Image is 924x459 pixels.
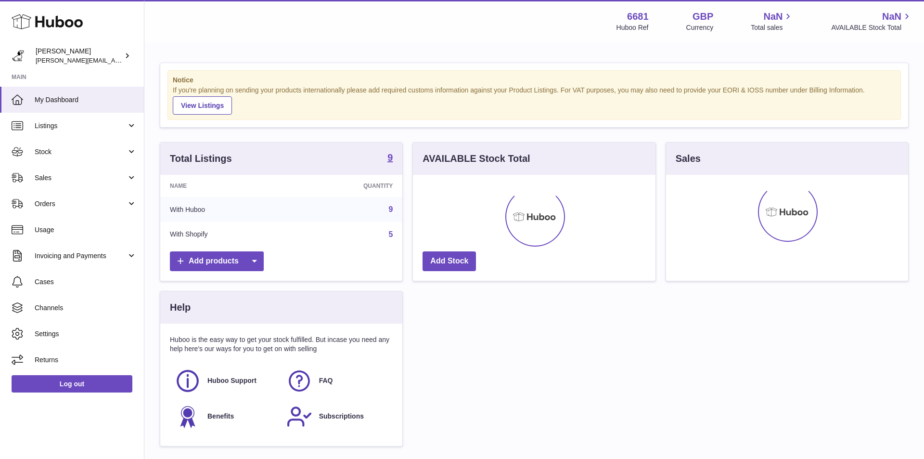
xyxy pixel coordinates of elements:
span: Stock [35,147,127,157]
a: Benefits [175,404,277,430]
span: NaN [882,10,901,23]
a: Subscriptions [286,404,388,430]
span: FAQ [319,376,333,385]
a: 9 [387,153,393,164]
a: Add products [170,251,264,271]
p: Huboo is the easy way to get your stock fulfilled. But incase you need any help here's our ways f... [170,335,393,354]
a: View Listings [173,96,232,115]
th: Quantity [291,175,402,197]
span: [PERSON_NAME][EMAIL_ADDRESS][DOMAIN_NAME] [36,56,193,64]
span: NaN [763,10,783,23]
span: Channels [35,303,137,313]
a: FAQ [286,368,388,394]
span: Subscriptions [319,412,364,421]
a: 5 [388,230,393,238]
span: AVAILABLE Stock Total [831,23,912,32]
a: Log out [12,375,132,393]
a: NaN AVAILABLE Stock Total [831,10,912,32]
strong: GBP [693,10,713,23]
span: Total sales [751,23,794,32]
span: Cases [35,277,137,287]
div: Huboo Ref [616,23,649,32]
h3: Sales [676,152,701,165]
div: Currency [686,23,714,32]
div: If you're planning on sending your products internationally please add required customs informati... [173,86,896,115]
a: Add Stock [423,251,476,271]
span: Settings [35,329,137,339]
span: Benefits [207,412,234,421]
strong: 9 [387,153,393,162]
span: Listings [35,121,127,131]
span: Returns [35,355,137,365]
h3: AVAILABLE Stock Total [423,152,530,165]
h3: Total Listings [170,152,232,165]
span: Orders [35,199,127,209]
span: Usage [35,225,137,235]
th: Name [160,175,291,197]
span: Invoicing and Payments [35,251,127,261]
div: [PERSON_NAME] [36,47,122,65]
strong: Notice [173,76,896,85]
strong: 6681 [627,10,649,23]
h3: Help [170,301,191,314]
td: With Shopify [160,222,291,247]
span: Sales [35,173,127,183]
a: 9 [388,205,393,213]
span: Huboo Support [207,376,257,385]
td: With Huboo [160,197,291,222]
a: Huboo Support [175,368,277,394]
a: NaN Total sales [751,10,794,32]
span: My Dashboard [35,95,137,105]
img: angela@brewbix.com [12,49,26,63]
